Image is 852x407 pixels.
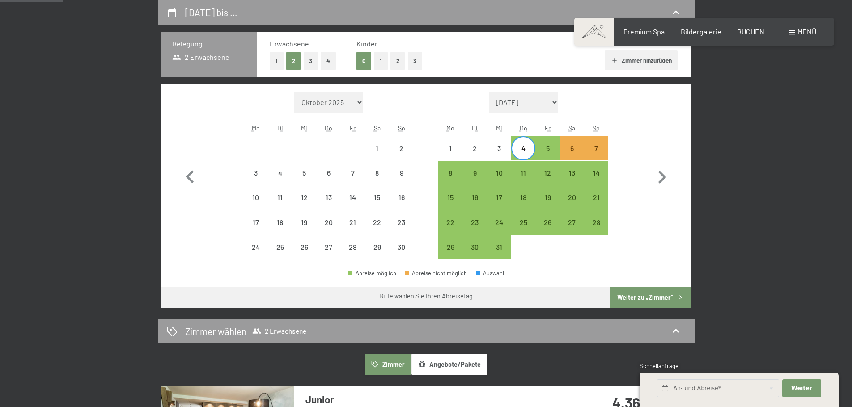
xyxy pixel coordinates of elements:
[269,169,291,192] div: 4
[439,194,462,216] div: 15
[245,169,267,192] div: 3
[293,243,315,266] div: 26
[585,169,607,192] div: 14
[561,145,583,167] div: 6
[341,235,365,259] div: Fri Nov 28 2025
[390,52,405,70] button: 2
[185,7,237,18] h2: [DATE] bis …
[390,145,412,167] div: 2
[511,210,535,234] div: Abreise möglich
[292,185,316,210] div: Wed Nov 12 2025
[252,124,260,132] abbr: Montag
[268,210,292,234] div: Tue Nov 18 2025
[446,124,454,132] abbr: Montag
[374,52,388,70] button: 1
[584,210,608,234] div: Abreise möglich
[512,169,534,192] div: 11
[511,136,535,160] div: Abreise möglich
[365,185,389,210] div: Abreise nicht möglich
[487,210,511,234] div: Wed Dec 24 2025
[511,161,535,185] div: Thu Dec 11 2025
[535,185,560,210] div: Fri Dec 19 2025
[640,362,678,369] span: Schnellanfrage
[511,161,535,185] div: Abreise möglich
[439,219,462,241] div: 22
[341,210,365,234] div: Fri Nov 21 2025
[623,27,665,36] span: Premium Spa
[464,243,486,266] div: 30
[584,185,608,210] div: Sun Dec 21 2025
[535,210,560,234] div: Fri Dec 26 2025
[321,52,336,70] button: 4
[488,219,510,241] div: 24
[325,124,332,132] abbr: Donnerstag
[301,124,307,132] abbr: Mittwoch
[365,136,389,160] div: Sat Nov 01 2025
[568,124,575,132] abbr: Samstag
[487,210,511,234] div: Abreise möglich
[366,194,388,216] div: 15
[293,194,315,216] div: 12
[463,210,487,234] div: Abreise möglich
[438,185,462,210] div: Abreise möglich
[341,210,365,234] div: Abreise nicht möglich
[177,92,203,260] button: Vorheriger Monat
[511,210,535,234] div: Thu Dec 25 2025
[374,124,381,132] abbr: Samstag
[535,136,560,160] div: Fri Dec 05 2025
[439,243,462,266] div: 29
[463,185,487,210] div: Abreise möglich
[292,185,316,210] div: Abreise nicht möglich
[791,384,812,392] span: Weiter
[366,243,388,266] div: 29
[348,270,396,276] div: Anreise möglich
[535,161,560,185] div: Abreise möglich
[463,210,487,234] div: Tue Dec 23 2025
[389,136,413,160] div: Abreise nicht möglich
[318,169,340,192] div: 6
[464,145,486,167] div: 2
[585,194,607,216] div: 21
[560,161,584,185] div: Abreise möglich
[245,219,267,241] div: 17
[342,243,364,266] div: 28
[737,27,764,36] a: BUCHEN
[365,235,389,259] div: Sat Nov 29 2025
[561,219,583,241] div: 27
[318,219,340,241] div: 20
[317,185,341,210] div: Abreise nicht möglich
[511,185,535,210] div: Thu Dec 18 2025
[365,210,389,234] div: Abreise nicht möglich
[439,169,462,192] div: 8
[244,161,268,185] div: Abreise nicht möglich
[681,27,721,36] span: Bildergalerie
[390,219,412,241] div: 23
[365,185,389,210] div: Sat Nov 15 2025
[244,185,268,210] div: Abreise nicht möglich
[398,124,405,132] abbr: Sonntag
[292,161,316,185] div: Abreise nicht möglich
[584,136,608,160] div: Sun Dec 07 2025
[560,185,584,210] div: Abreise möglich
[317,235,341,259] div: Thu Nov 27 2025
[584,185,608,210] div: Abreise möglich
[318,243,340,266] div: 27
[560,136,584,160] div: Sat Dec 06 2025
[244,235,268,259] div: Abreise nicht möglich
[464,169,486,192] div: 9
[389,210,413,234] div: Sun Nov 23 2025
[244,210,268,234] div: Abreise nicht möglich
[317,185,341,210] div: Thu Nov 13 2025
[342,194,364,216] div: 14
[560,136,584,160] div: Abreise nicht möglich, da die Mindestaufenthaltsdauer nicht erfüllt wird
[268,161,292,185] div: Tue Nov 04 2025
[545,124,551,132] abbr: Freitag
[390,194,412,216] div: 16
[244,161,268,185] div: Mon Nov 03 2025
[560,161,584,185] div: Sat Dec 13 2025
[463,136,487,160] div: Abreise nicht möglich
[488,243,510,266] div: 31
[317,161,341,185] div: Abreise nicht möglich
[487,136,511,160] div: Wed Dec 03 2025
[464,194,486,216] div: 16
